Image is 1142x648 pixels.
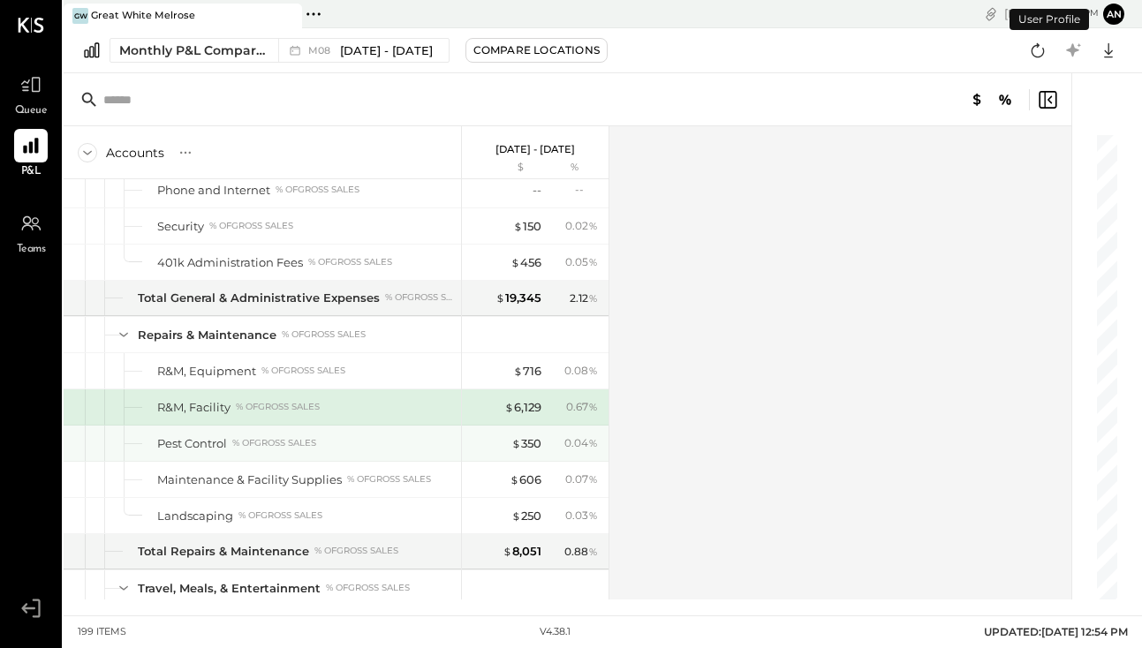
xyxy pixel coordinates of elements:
[110,38,450,63] button: Monthly P&L Comparison M08[DATE] - [DATE]
[588,363,598,377] span: %
[326,582,410,594] div: % of GROSS SALES
[495,143,575,155] p: [DATE] - [DATE]
[564,435,598,451] div: 0.04
[1010,9,1089,30] div: User Profile
[157,508,233,524] div: Landscaping
[138,290,380,306] div: Total General & Administrative Expenses
[565,508,598,524] div: 0.03
[513,218,541,235] div: 150
[533,182,541,199] div: --
[106,144,164,162] div: Accounts
[340,42,433,59] span: [DATE] - [DATE]
[588,508,598,522] span: %
[157,254,303,271] div: 401k Administration Fees
[588,399,598,413] span: %
[261,365,345,377] div: % of GROSS SALES
[513,219,523,233] span: $
[1103,4,1124,25] button: an
[157,363,256,380] div: R&M, Equipment
[238,509,322,522] div: % of GROSS SALES
[276,184,359,196] div: % of GROSS SALES
[565,471,598,487] div: 0.07
[138,580,321,597] div: Travel, Meals, & Entertainment
[308,256,392,268] div: % of GROSS SALES
[21,164,42,180] span: P&L
[78,625,126,639] div: 199 items
[588,254,598,268] span: %
[1,68,61,119] a: Queue
[982,4,1000,23] div: copy link
[513,363,541,380] div: 716
[157,182,270,199] div: Phone and Internet
[17,242,46,258] span: Teams
[511,436,521,450] span: $
[510,471,541,488] div: 606
[564,544,598,560] div: 0.88
[510,254,541,271] div: 456
[15,103,48,119] span: Queue
[588,290,598,305] span: %
[588,471,598,486] span: %
[157,399,231,416] div: R&M, Facility
[495,290,505,305] span: $
[1,207,61,258] a: Teams
[1004,5,1099,22] div: [DATE]
[575,182,598,197] div: --
[588,218,598,232] span: %
[236,401,320,413] div: % of GROSS SALES
[546,161,603,175] div: %
[984,625,1128,638] span: UPDATED: [DATE] 12:54 PM
[503,543,541,560] div: 8,051
[511,508,541,524] div: 250
[138,543,309,560] div: Total Repairs & Maintenance
[465,38,608,63] button: Compare Locations
[473,42,600,57] div: Compare Locations
[308,46,336,56] span: M08
[157,435,227,452] div: Pest Control
[282,328,366,341] div: % of GROSS SALES
[564,363,598,379] div: 0.08
[540,625,571,639] div: v 4.38.1
[1,129,61,180] a: P&L
[510,472,519,486] span: $
[511,435,541,452] div: 350
[385,291,454,304] div: % of GROSS SALES
[511,509,521,523] span: $
[565,218,598,234] div: 0.02
[495,290,541,306] div: 19,345
[1084,7,1099,19] span: pm
[232,437,316,449] div: % of GROSS SALES
[1046,5,1081,22] span: 3 : 51
[588,544,598,558] span: %
[504,399,541,416] div: 6,129
[138,327,276,343] div: Repairs & Maintenance
[347,473,431,486] div: % of GROSS SALES
[503,544,512,558] span: $
[91,9,195,23] div: Great White Melrose
[314,545,398,557] div: % of GROSS SALES
[157,218,204,235] div: Security
[72,8,88,24] div: GW
[471,161,541,175] div: $
[570,290,598,306] div: 2.12
[588,435,598,449] span: %
[119,41,268,59] div: Monthly P&L Comparison
[565,254,598,270] div: 0.05
[566,399,598,415] div: 0.67
[513,364,523,378] span: $
[209,220,293,232] div: % of GROSS SALES
[510,255,520,269] span: $
[504,400,514,414] span: $
[157,471,342,488] div: Maintenance & Facility Supplies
